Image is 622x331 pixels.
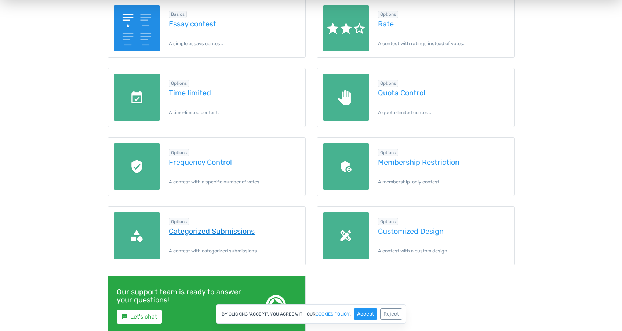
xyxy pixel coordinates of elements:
[378,20,509,28] a: Rate
[378,34,509,47] p: A contest with ratings instead of votes.
[114,143,160,190] img: recaptcha.png.webp
[380,308,402,320] button: Reject
[169,89,299,97] a: Time limited
[169,227,299,235] a: Categorized Submissions
[216,304,406,324] div: By clicking "Accept", you agree with our .
[169,218,189,225] span: Browse all in Options
[169,80,189,87] span: Browse all in Options
[263,292,289,318] span: support_agent
[114,5,160,52] img: essay-contest.png.webp
[114,212,160,259] img: categories.png.webp
[378,218,398,225] span: Browse all in Options
[378,241,509,254] p: A contest with a custom design.
[114,74,160,121] img: date-limited.png.webp
[117,288,244,304] h4: Our support team is ready to answer your questions!
[378,11,398,18] span: Browse all in Options
[378,158,509,166] a: Membership Restriction
[378,149,398,156] span: Browse all in Options
[323,5,370,52] img: rate.png.webp
[169,172,299,185] p: A contest with a specific number of votes.
[169,241,299,254] p: A contest with categorized submissions.
[378,103,509,116] p: A quota-limited contest.
[169,20,299,28] a: Essay contest
[354,308,377,320] button: Accept
[323,212,370,259] img: custom-design.png.webp
[378,80,398,87] span: Browse all in Options
[169,103,299,116] p: A time-limited contest.
[323,143,370,190] img: members-only.png.webp
[169,34,299,47] p: A simple essays contest.
[323,74,370,121] img: quota-limited.png.webp
[169,158,299,166] a: Frequency Control
[169,11,187,18] span: Browse all in Basics
[378,89,509,97] a: Quota Control
[378,227,509,235] a: Customized Design
[378,172,509,185] p: A membership-only contest.
[316,312,350,316] a: cookies policy
[169,149,189,156] span: Browse all in Options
